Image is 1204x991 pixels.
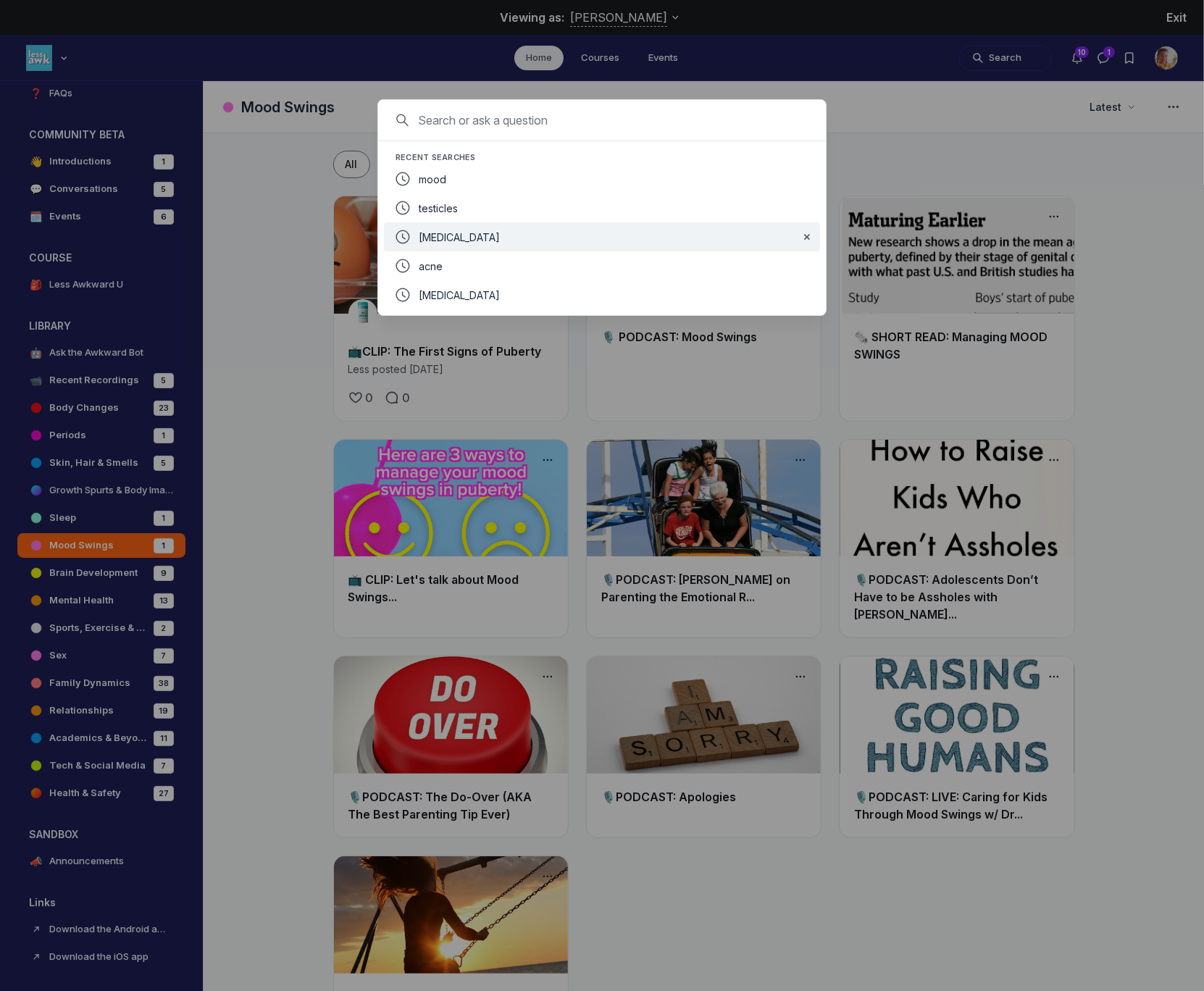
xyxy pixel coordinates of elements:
button: testicles [384,193,820,222]
span: RECENT SEARCHES [396,152,476,162]
span: acne [419,260,443,272]
span: testicles [419,202,458,214]
button: [MEDICAL_DATA] [384,222,800,251]
span: [MEDICAL_DATA] [419,289,500,301]
button: mood [384,164,820,193]
span: mood [419,173,446,185]
button: [MEDICAL_DATA] [384,280,820,309]
button: acne [384,251,820,280]
span: [MEDICAL_DATA] [419,231,500,243]
input: Search or ask a question [418,112,823,129]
